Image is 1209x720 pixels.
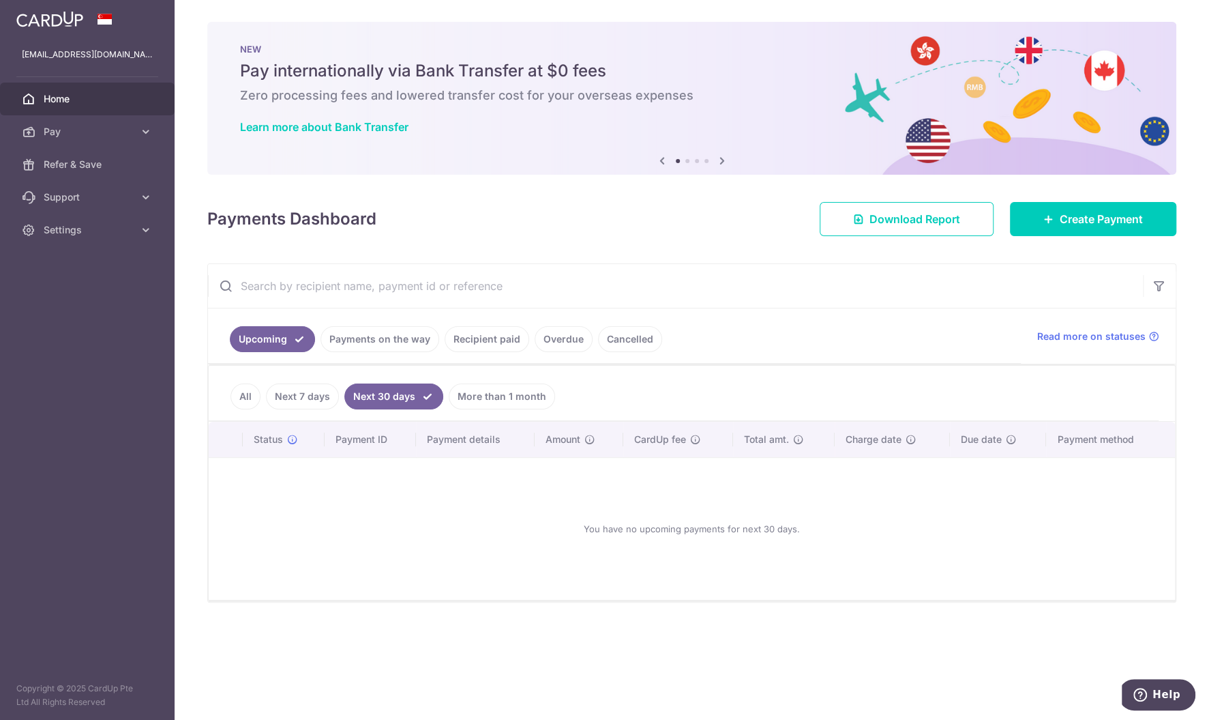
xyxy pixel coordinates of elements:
a: Next 7 days [266,384,339,409]
a: Create Payment [1010,202,1176,236]
a: Download Report [820,202,994,236]
a: Read more on statuses [1037,330,1159,343]
div: You have no upcoming payments for next 30 days. [225,469,1159,589]
a: More than 1 month [449,384,555,409]
a: Learn more about Bank Transfer [240,120,408,134]
img: Bank transfer banner [207,22,1176,175]
span: Status [254,433,283,446]
span: Settings [44,223,134,237]
th: Payment details [416,422,535,457]
span: Support [44,190,134,204]
a: Payments on the way [320,326,439,352]
th: Payment ID [325,422,416,457]
span: Create Payment [1060,211,1143,227]
span: Pay [44,125,134,139]
span: Read more on statuses [1037,330,1146,343]
th: Payment method [1046,422,1175,457]
span: Charge date [846,433,901,446]
a: Overdue [535,326,593,352]
a: Next 30 days [344,384,443,409]
span: Total amt. [744,433,789,446]
a: Cancelled [598,326,662,352]
span: Refer & Save [44,158,134,171]
h4: Payments Dashboard [207,207,376,231]
a: Recipient paid [445,326,529,352]
p: [EMAIL_ADDRESS][DOMAIN_NAME] [22,48,153,61]
span: CardUp fee [634,433,686,446]
span: Download Report [869,211,960,227]
h6: Zero processing fees and lowered transfer cost for your overseas expenses [240,87,1144,104]
h5: Pay internationally via Bank Transfer at $0 fees [240,60,1144,82]
a: All [230,384,260,409]
img: CardUp [16,11,83,27]
iframe: Opens a widget where you can find more information [1122,679,1195,713]
a: Upcoming [230,326,315,352]
span: Amount [546,433,580,446]
span: Due date [961,433,1002,446]
input: Search by recipient name, payment id or reference [208,264,1143,308]
p: NEW [240,44,1144,55]
span: Home [44,92,134,106]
